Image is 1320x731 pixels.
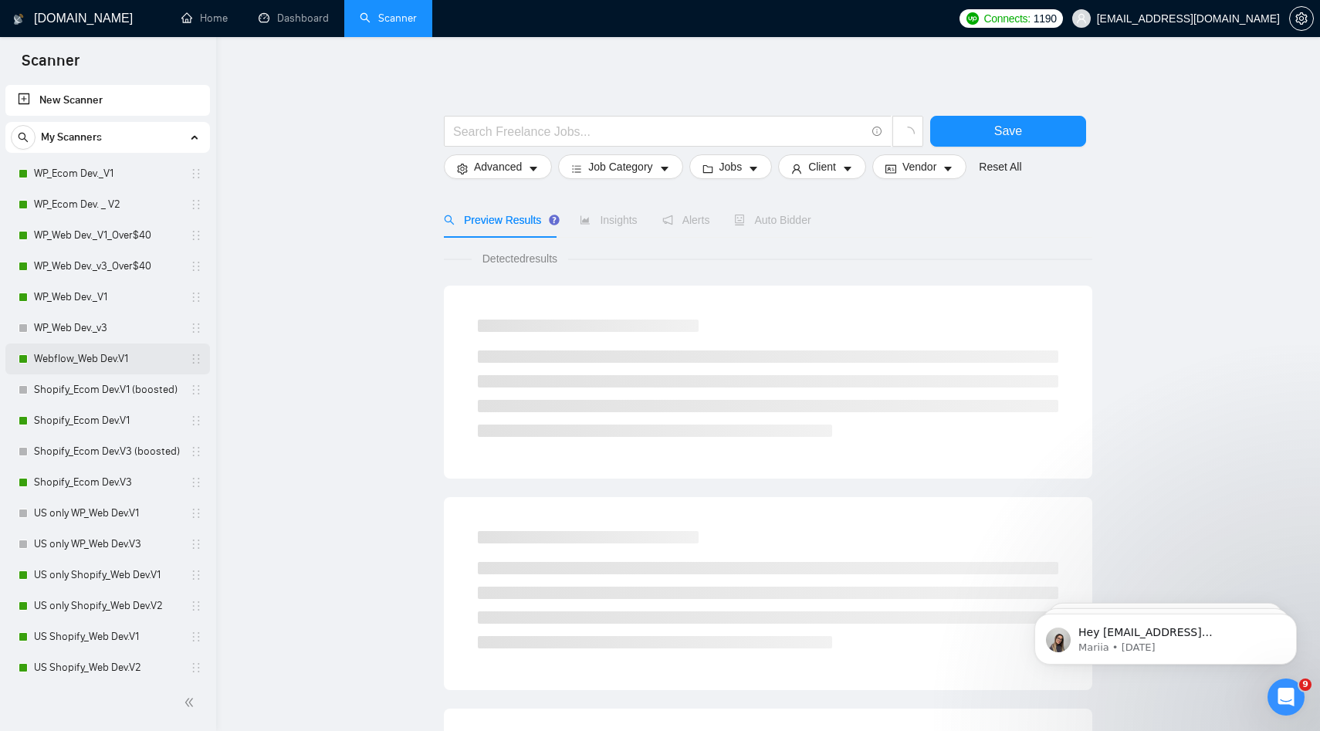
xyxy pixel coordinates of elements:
[360,12,417,25] a: searchScanner
[930,116,1086,147] button: Save
[34,313,181,344] a: WP_Web Dev._v3
[1289,12,1314,25] a: setting
[994,121,1022,140] span: Save
[1268,679,1305,716] iframe: Intercom live chat
[748,163,759,174] span: caret-down
[190,631,202,643] span: holder
[547,213,561,227] div: Tooltip anchor
[34,467,181,498] a: Shopify_Ecom Dev.V3
[34,189,181,220] a: WP_Ecom Dev. _ V2
[34,344,181,374] a: Webflow_Web Dev.V1
[791,163,802,174] span: user
[190,662,202,674] span: holder
[190,229,202,242] span: holder
[734,215,745,225] span: robot
[966,12,979,25] img: upwork-logo.png
[558,154,682,179] button: barsJob Categorycaret-down
[190,569,202,581] span: holder
[808,158,836,175] span: Client
[34,529,181,560] a: US only WP_Web Dev.V3
[902,158,936,175] span: Vendor
[778,154,866,179] button: userClientcaret-down
[190,538,202,550] span: holder
[34,436,181,467] a: Shopify_Ecom Dev.V3 (boosted)
[11,125,36,150] button: search
[190,507,202,519] span: holder
[190,384,202,396] span: holder
[34,652,181,683] a: US Shopify_Web Dev.V2
[13,7,24,32] img: logo
[41,122,102,153] span: My Scanners
[580,215,591,225] span: area-chart
[885,163,896,174] span: idcard
[453,122,865,141] input: Search Freelance Jobs...
[702,163,713,174] span: folder
[9,49,92,82] span: Scanner
[872,127,882,137] span: info-circle
[662,215,673,225] span: notification
[1034,10,1057,27] span: 1190
[571,163,582,174] span: bars
[842,163,853,174] span: caret-down
[689,154,773,179] button: folderJobscaret-down
[719,158,743,175] span: Jobs
[474,158,522,175] span: Advanced
[12,132,35,143] span: search
[190,291,202,303] span: holder
[18,85,198,116] a: New Scanner
[190,260,202,272] span: holder
[190,353,202,365] span: holder
[34,621,181,652] a: US Shopify_Web Dev.V1
[190,600,202,612] span: holder
[901,127,915,140] span: loading
[580,214,637,226] span: Insights
[444,154,552,179] button: settingAdvancedcaret-down
[34,405,181,436] a: Shopify_Ecom Dev.V1
[444,215,455,225] span: search
[34,251,181,282] a: WP_Web Dev._v3_Over$40
[444,214,555,226] span: Preview Results
[528,163,539,174] span: caret-down
[588,158,652,175] span: Job Category
[34,498,181,529] a: US only WP_Web Dev.V1
[1011,581,1320,689] iframe: Intercom notifications message
[259,12,329,25] a: dashboardDashboard
[943,163,953,174] span: caret-down
[184,695,199,710] span: double-left
[34,560,181,591] a: US only Shopify_Web Dev.V1
[1289,6,1314,31] button: setting
[34,374,181,405] a: Shopify_Ecom Dev.V1 (boosted)
[979,158,1021,175] a: Reset All
[1290,12,1313,25] span: setting
[34,220,181,251] a: WP_Web Dev._V1_Over$40
[190,198,202,211] span: holder
[190,322,202,334] span: holder
[34,158,181,189] a: WP_Ecom Dev._V1
[190,476,202,489] span: holder
[1076,13,1087,24] span: user
[190,168,202,180] span: holder
[190,415,202,427] span: holder
[190,445,202,458] span: holder
[67,45,266,256] span: Hey [EMAIL_ADDRESS][DOMAIN_NAME], Looks like your Upwork agency FutureSells ran out of connects. ...
[662,214,710,226] span: Alerts
[472,250,568,267] span: Detected results
[734,214,811,226] span: Auto Bidder
[659,163,670,174] span: caret-down
[34,282,181,313] a: WP_Web Dev._V1
[181,12,228,25] a: homeHome
[1299,679,1312,691] span: 9
[67,59,266,73] p: Message from Mariia, sent 4d ago
[872,154,966,179] button: idcardVendorcaret-down
[5,85,210,116] li: New Scanner
[34,591,181,621] a: US only Shopify_Web Dev.V2
[983,10,1030,27] span: Connects:
[457,163,468,174] span: setting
